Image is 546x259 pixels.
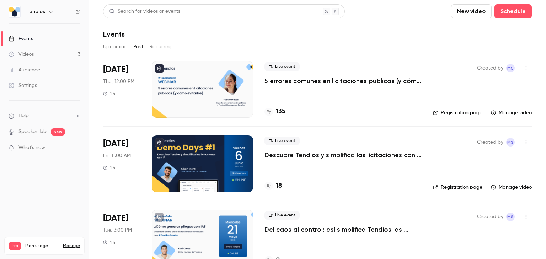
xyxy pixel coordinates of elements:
h1: Events [103,30,125,38]
li: help-dropdown-opener [9,112,80,120]
span: Created by [477,138,503,147]
button: Past [133,41,144,53]
span: MS [507,138,514,147]
button: Upcoming [103,41,128,53]
span: Created by [477,213,503,221]
a: Manage video [491,109,532,116]
div: Audience [9,66,40,73]
span: [DATE] [103,64,128,75]
div: Settings [9,82,37,89]
img: Tendios [9,6,20,17]
div: Search for videos or events [109,8,180,15]
span: Maria Serra [506,64,515,72]
button: New video [451,4,492,18]
span: [DATE] [103,138,128,149]
button: Recurring [149,41,173,53]
h4: 18 [276,181,282,191]
span: Maria Serra [506,213,515,221]
span: Live event [264,211,300,220]
span: Fri, 11:00 AM [103,152,131,159]
iframe: Noticeable Trigger [72,145,80,151]
a: Registration page [433,184,482,191]
span: MS [507,64,514,72]
span: MS [507,213,514,221]
a: Manage video [491,184,532,191]
div: 1 h [103,239,115,245]
h6: Tendios [26,8,45,15]
a: 135 [264,107,285,116]
button: Schedule [494,4,532,18]
a: Registration page [433,109,482,116]
a: Descubre Tendios y simplifica las licitaciones con IA [264,151,422,159]
span: new [51,128,65,136]
span: Maria Serra [506,138,515,147]
a: 18 [264,181,282,191]
div: Jun 6 Fri, 11:00 AM (Europe/Madrid) [103,135,140,192]
span: Thu, 12:00 PM [103,78,134,85]
span: Pro [9,242,21,250]
div: 1 h [103,91,115,97]
span: What's new [18,144,45,151]
span: Plan usage [25,243,59,249]
div: Jun 26 Thu, 12:00 PM (Europe/Madrid) [103,61,140,118]
span: Help [18,112,29,120]
a: 5 errores comunes en licitaciones públicas (y cómo evitarlos) [264,77,422,85]
div: Videos [9,51,34,58]
div: 1 h [103,165,115,171]
a: Del caos al control: así simplifica Tendios las licitaciones con IA [264,225,427,234]
span: Live event [264,62,300,71]
a: Manage [63,243,80,249]
span: [DATE] [103,213,128,224]
span: Live event [264,137,300,145]
span: Created by [477,64,503,72]
span: Tue, 3:00 PM [103,227,132,234]
div: Events [9,35,33,42]
h4: 135 [276,107,285,116]
a: SpeakerHub [18,128,47,136]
